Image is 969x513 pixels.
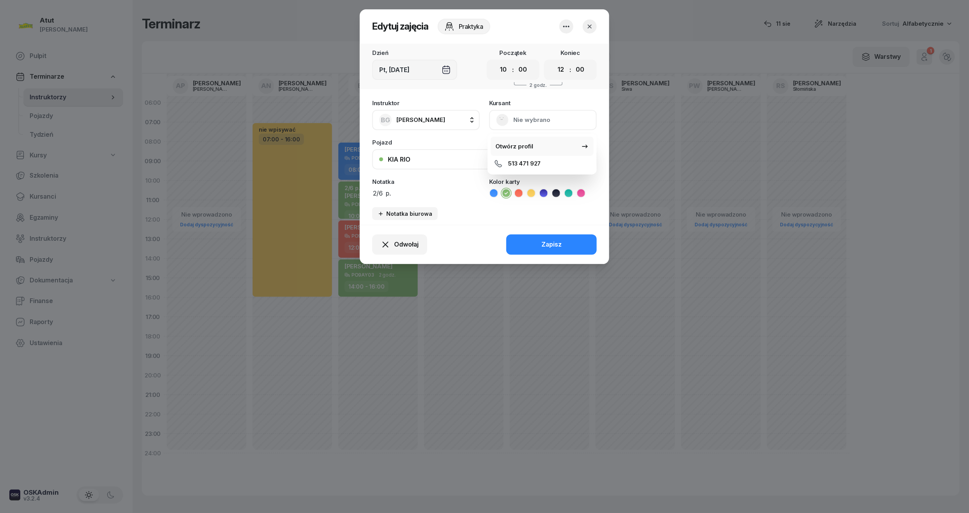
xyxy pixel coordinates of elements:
button: Odwołaj [372,234,427,255]
div: : [513,65,514,74]
button: BG[PERSON_NAME] [372,110,480,130]
div: KIA RIO [388,156,410,162]
button: Nie wybrano [489,110,597,130]
span: [PERSON_NAME] [396,116,445,123]
button: KIA RIOPO9AY03 [372,149,597,169]
div: Notatka biurowa [378,210,432,217]
span: BG [381,117,390,123]
button: Notatka biurowa [372,207,438,220]
div: Otwórz profil [495,141,533,152]
div: Zapisz [541,240,562,250]
div: : [570,65,571,74]
button: Zapisz [506,234,597,255]
h2: Edytuj zajęcia [372,20,428,33]
span: Odwołaj [394,240,419,250]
